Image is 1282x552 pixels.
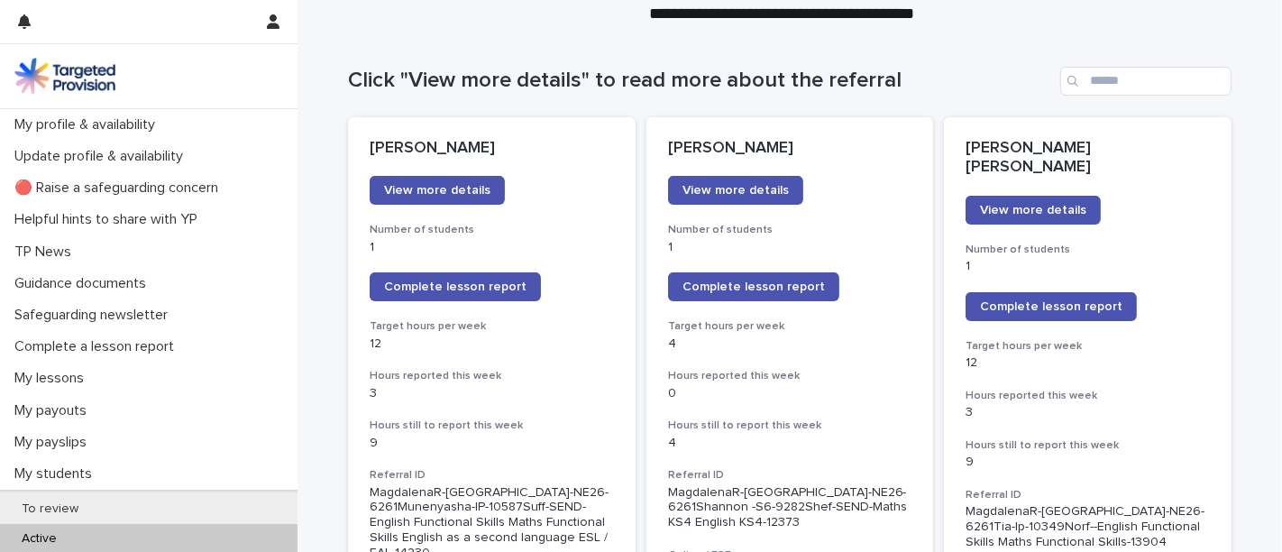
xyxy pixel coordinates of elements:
p: 3 [370,386,614,401]
h3: Number of students [370,223,614,237]
p: MagdalenaR-[GEOGRAPHIC_DATA]-NE26-6261Tia-Ip-10349Norf--English Functional Skills Maths Functiona... [966,504,1210,549]
p: 1 [966,259,1210,274]
span: Complete lesson report [980,300,1122,313]
span: View more details [980,204,1086,216]
h3: Hours reported this week [370,369,614,383]
a: Complete lesson report [370,272,541,301]
h3: Hours still to report this week [370,419,614,433]
p: 12 [370,336,614,352]
a: View more details [966,196,1101,225]
p: 3 [966,405,1210,420]
p: 1 [668,240,912,255]
p: My profile & availability [7,116,169,133]
h3: Number of students [668,223,912,237]
span: View more details [682,184,789,197]
h3: Referral ID [668,468,912,483]
span: Complete lesson report [384,281,527,293]
h3: Target hours per week [966,339,1210,354]
h3: Hours reported this week [668,369,912,383]
p: 🔴 Raise a safeguarding concern [7,179,233,197]
p: 12 [966,355,1210,371]
p: My payouts [7,402,101,419]
h3: Target hours per week [370,319,614,334]
h3: Number of students [966,243,1210,257]
a: Complete lesson report [668,272,839,301]
p: Update profile & availability [7,148,197,165]
h3: Target hours per week [668,319,912,334]
p: 4 [668,436,912,451]
p: Active [7,531,71,547]
input: Search [1060,67,1232,96]
a: Complete lesson report [966,292,1137,321]
p: 9 [966,455,1210,470]
p: [PERSON_NAME] [668,139,912,159]
p: Guidance documents [7,275,160,292]
h3: Referral ID [966,488,1210,502]
p: My lessons [7,370,98,387]
p: Helpful hints to share with YP [7,211,212,228]
h3: Hours reported this week [966,389,1210,403]
p: My payslips [7,434,101,451]
h3: Hours still to report this week [668,419,912,433]
p: 4 [668,336,912,352]
p: [PERSON_NAME] [PERSON_NAME] [966,139,1210,178]
h3: Hours still to report this week [966,438,1210,453]
h1: Click "View more details" to read more about the referral [348,68,1053,94]
span: Complete lesson report [682,281,825,293]
img: M5nRWzHhSzIhMunXDL62 [14,58,115,94]
p: My students [7,465,106,483]
p: MagdalenaR-[GEOGRAPHIC_DATA]-NE26-6261Shannon -S6-9282Shef-SEND-Maths KS4 English KS4-12373 [668,485,912,530]
h3: Referral ID [370,468,614,483]
p: TP News [7,244,86,261]
p: [PERSON_NAME] [370,139,614,159]
p: Complete a lesson report [7,338,188,355]
a: View more details [370,176,505,205]
p: Safeguarding newsletter [7,307,182,324]
span: View more details [384,184,490,197]
p: 0 [668,386,912,401]
p: 9 [370,436,614,451]
p: To review [7,501,93,517]
p: 1 [370,240,614,255]
a: View more details [668,176,803,205]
